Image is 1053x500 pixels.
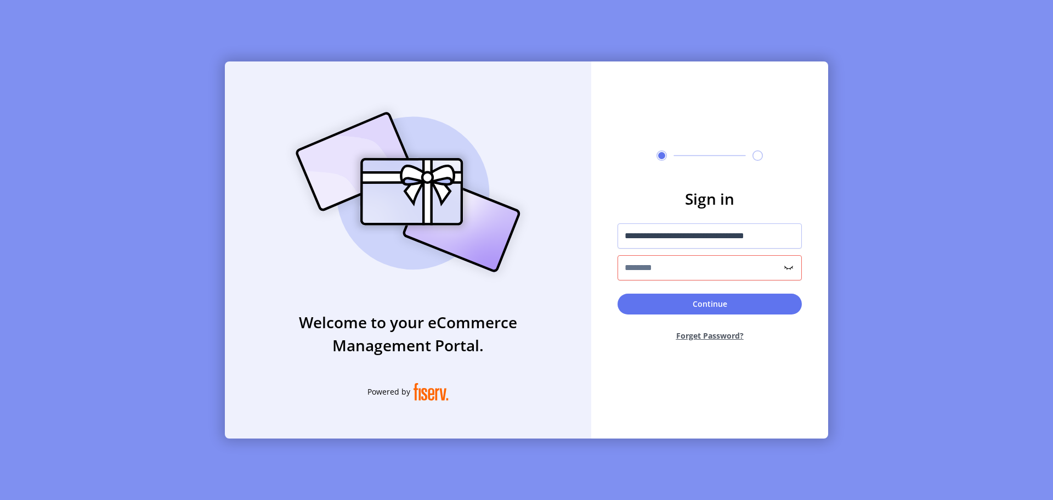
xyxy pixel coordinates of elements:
img: card_Illustration.svg [279,100,537,284]
button: Forget Password? [618,321,802,350]
span: Powered by [367,386,410,397]
button: Continue [618,294,802,314]
h3: Sign in [618,187,802,210]
h3: Welcome to your eCommerce Management Portal. [225,311,591,357]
